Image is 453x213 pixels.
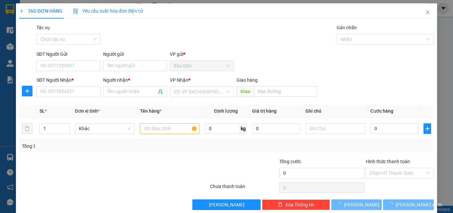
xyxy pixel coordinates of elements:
[396,201,442,208] span: [PERSON_NAME] và In
[103,76,167,84] div: Người nhận
[158,89,163,94] span: user-add
[262,199,330,210] button: deleteXóa Thông tin
[285,201,314,208] span: Xóa Thông tin
[214,108,237,114] span: Định lượng
[174,61,230,71] span: Bàu Đồn
[279,159,301,164] span: Tổng cước
[366,159,410,164] label: Hình thức thanh toán
[22,86,32,96] button: plus
[425,10,430,15] span: close
[236,86,254,97] span: Giao
[252,123,300,134] input: 0
[278,202,283,207] span: delete
[337,25,357,30] label: Gán nhãn
[370,108,393,114] span: Cước hàng
[424,126,431,131] span: plus
[19,9,24,13] span: plus
[75,108,100,114] span: Đơn vị tính
[36,51,100,58] div: SĐT Người Gửi
[73,9,78,14] img: icon
[254,86,317,97] input: Dọc đường
[73,8,143,14] span: Yêu cầu xuất hóa đơn điện tử
[305,123,365,134] input: Ghi Chú
[252,108,277,114] span: Giá trị hàng
[22,88,32,94] span: plus
[209,183,279,194] div: Chưa thanh toán
[303,105,368,118] th: Ghi chú
[36,25,50,30] label: Tác vụ
[209,201,244,208] span: [PERSON_NAME]
[192,199,260,210] button: [PERSON_NAME]
[170,77,188,83] span: VP Nhận
[423,123,431,134] button: plus
[140,108,162,114] span: Tên hàng
[79,124,131,134] span: Khác
[22,143,175,150] div: Tổng: 1
[19,8,62,14] span: TẠO ĐƠN HÀNG
[344,201,379,208] span: [PERSON_NAME]
[419,3,437,22] button: Close
[236,77,258,83] span: Giao hàng
[170,51,234,58] div: VP gửi
[240,123,247,134] span: kg
[140,123,200,134] input: VD: Bàn, Ghế
[388,202,396,207] span: loading
[103,51,167,58] div: Người gửi
[36,76,100,84] div: SĐT Người Nhận
[39,108,45,114] span: SL
[22,123,32,134] button: delete
[383,199,434,210] button: [PERSON_NAME] và In
[337,202,344,207] span: loading
[331,199,382,210] button: [PERSON_NAME]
